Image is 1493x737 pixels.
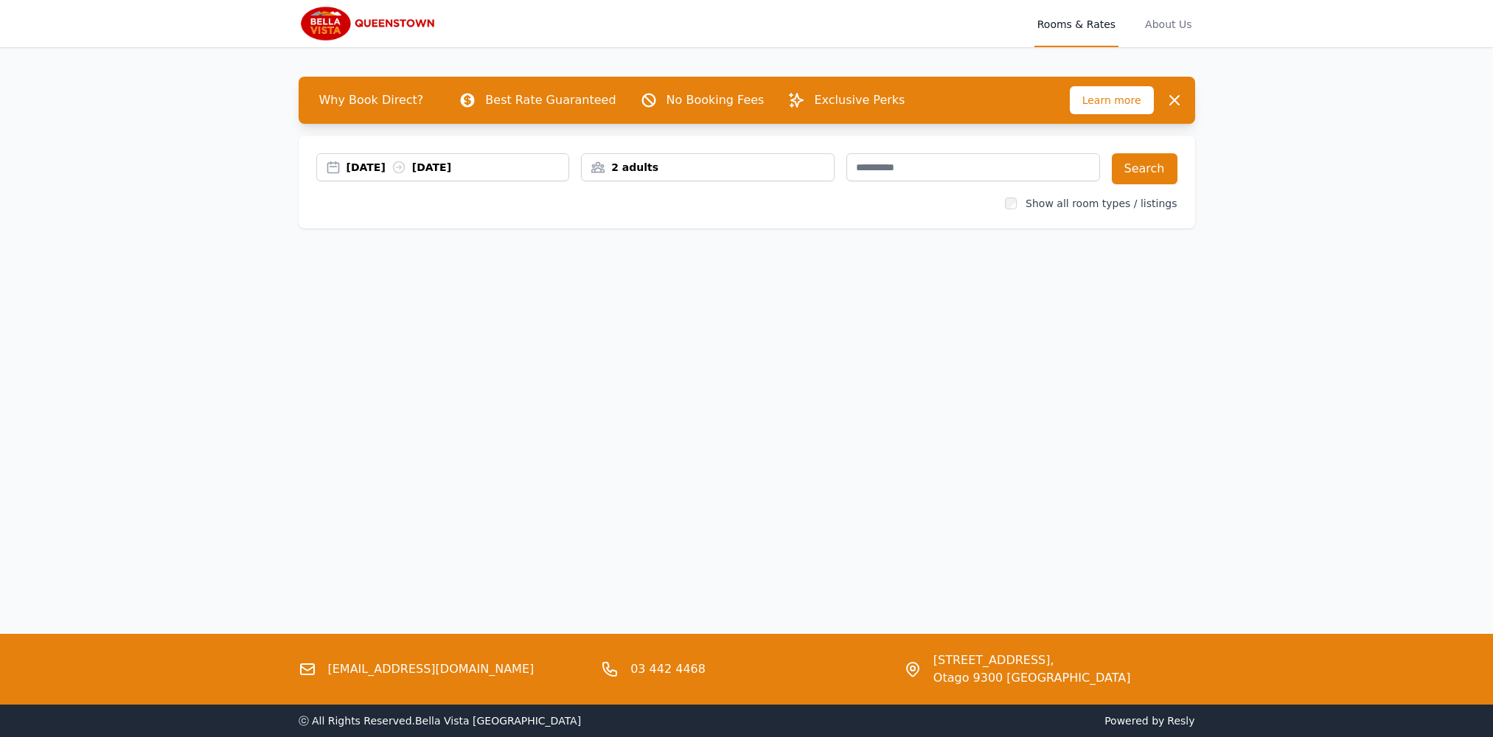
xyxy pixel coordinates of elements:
div: 2 adults [582,160,834,175]
span: [STREET_ADDRESS], [933,652,1131,669]
a: [EMAIL_ADDRESS][DOMAIN_NAME] [328,660,535,678]
span: Powered by [753,713,1195,728]
label: Show all room types / listings [1026,198,1177,209]
span: ⓒ All Rights Reserved. Bella Vista [GEOGRAPHIC_DATA] [299,715,582,727]
img: Bella Vista Queenstown [299,6,440,41]
a: Resly [1167,715,1194,727]
span: Learn more [1070,86,1154,114]
a: 03 442 4468 [630,660,706,678]
span: Why Book Direct? [307,85,436,115]
p: Exclusive Perks [814,91,905,109]
span: Otago 9300 [GEOGRAPHIC_DATA] [933,669,1131,687]
p: No Booking Fees [667,91,765,109]
p: Best Rate Guaranteed [485,91,616,109]
button: Search [1112,153,1177,184]
div: [DATE] [DATE] [347,160,569,175]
